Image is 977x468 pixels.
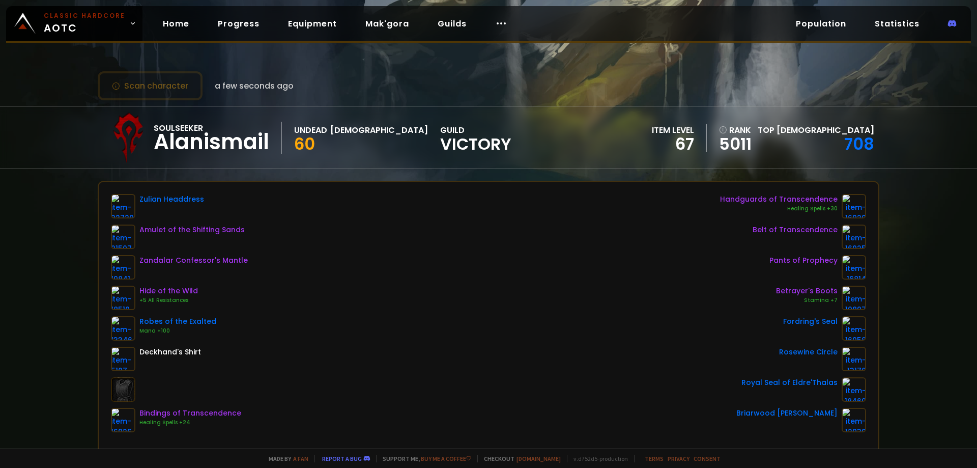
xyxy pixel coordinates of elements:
img: item-21507 [111,225,135,249]
div: Handguards of Transcendence [720,194,838,205]
div: Alanismail [154,134,269,150]
span: [DEMOGRAPHIC_DATA] [777,124,874,136]
div: Soulseeker [154,122,269,134]
a: Mak'gora [357,13,417,34]
img: item-18510 [111,286,135,310]
span: Made by [263,455,308,462]
div: Robes of the Exalted [139,316,216,327]
a: Terms [645,455,664,462]
a: 5011 [719,136,752,152]
div: Bindings of Transcendence [139,408,241,419]
img: item-13178 [842,347,866,371]
div: Pants of Prophecy [769,255,838,266]
span: 60 [294,132,315,155]
a: Classic HardcoreAOTC [6,6,142,41]
div: Zandalar Confessor's Mantle [139,255,248,266]
div: Amulet of the Shifting Sands [139,225,245,235]
div: Healing Spells +30 [720,205,838,213]
a: Home [155,13,197,34]
a: Consent [694,455,721,462]
a: Statistics [867,13,928,34]
div: Hide of the Wild [139,286,198,296]
div: Healing Spells +24 [139,419,241,427]
img: item-5107 [111,347,135,371]
img: item-16058 [842,316,866,341]
a: a fan [293,455,308,462]
img: item-16920 [842,194,866,218]
span: Victory [440,136,511,152]
span: AOTC [44,11,125,36]
a: Progress [210,13,268,34]
div: Deckhand's Shirt [139,347,201,357]
img: item-18469 [842,377,866,402]
div: +5 All Resistances [139,296,198,305]
a: Population [788,13,854,34]
div: 67 [652,136,694,152]
a: Privacy [668,455,689,462]
div: Stamina +7 [776,296,838,305]
div: Briarwood [PERSON_NAME] [736,408,838,419]
button: Scan character [98,71,203,100]
div: Top [758,124,874,136]
a: Guilds [429,13,475,34]
span: v. d752d5 - production [567,455,628,462]
span: Checkout [477,455,561,462]
div: Rosewine Circle [779,347,838,357]
div: rank [719,124,752,136]
div: Undead [294,124,327,136]
span: Support me, [376,455,471,462]
div: [DEMOGRAPHIC_DATA] [330,124,428,136]
img: item-16925 [842,225,866,249]
div: Royal Seal of Eldre'Thalas [741,377,838,388]
a: Equipment [280,13,345,34]
a: 708 [844,132,874,155]
a: Buy me a coffee [421,455,471,462]
img: item-16814 [842,255,866,280]
div: Betrayer's Boots [776,286,838,296]
img: item-22720 [111,194,135,218]
img: item-19897 [842,286,866,310]
div: item level [652,124,694,136]
img: item-12930 [842,408,866,432]
div: Fordring's Seal [783,316,838,327]
small: Classic Hardcore [44,11,125,20]
a: [DOMAIN_NAME] [516,455,561,462]
img: item-13346 [111,316,135,341]
img: item-19841 [111,255,135,280]
span: a few seconds ago [215,79,294,92]
div: Mana +100 [139,327,216,335]
a: Report a bug [322,455,362,462]
div: Belt of Transcendence [753,225,838,235]
img: item-16926 [111,408,135,432]
div: guild [440,124,511,152]
div: Zulian Headdress [139,194,204,205]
